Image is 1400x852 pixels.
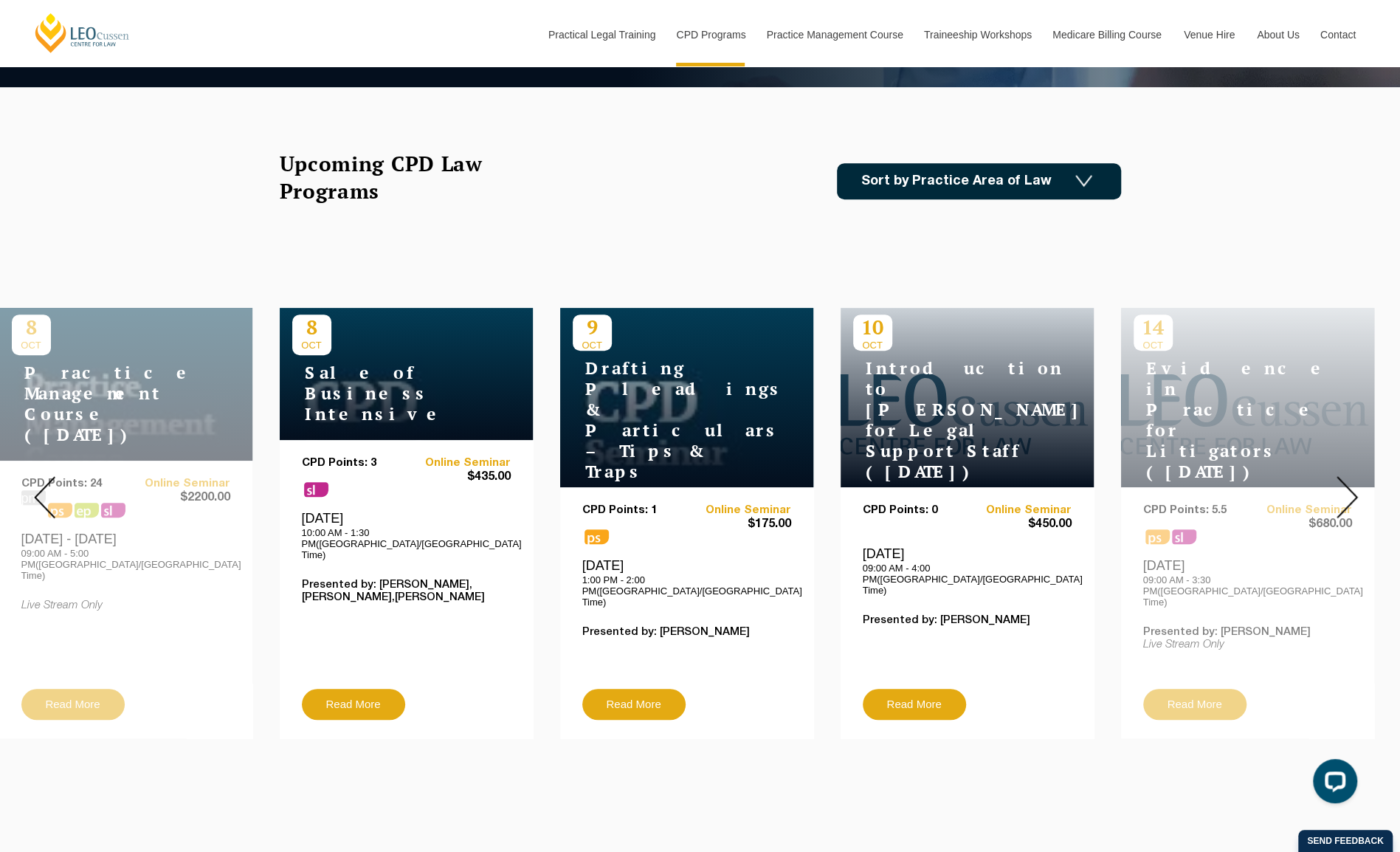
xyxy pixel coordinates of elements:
span: OCT [853,340,892,351]
h4: Drafting Pleadings & Particulars – Tips & Traps [573,358,757,482]
p: CPD Points: 3 [302,457,407,470]
h2: Upcoming CPD Law Programs [280,150,520,205]
a: Practice Management Course [756,3,913,66]
p: 10:00 AM - 1:30 PM([GEOGRAPHIC_DATA]/[GEOGRAPHIC_DATA] Time) [302,527,511,560]
div: [DATE] [582,557,791,608]
img: Prev [34,476,55,518]
span: ps [585,529,609,544]
div: [DATE] [302,510,511,560]
p: CPD Points: 1 [582,504,687,517]
a: Sort by Practice Area of Law [837,163,1121,199]
span: OCT [573,340,612,351]
a: Read More [863,689,966,720]
a: Traineeship Workshops [913,3,1041,66]
a: Contact [1309,3,1367,66]
a: Online Seminar [406,457,511,470]
span: sl [304,482,328,497]
p: 1:00 PM - 2:00 PM([GEOGRAPHIC_DATA]/[GEOGRAPHIC_DATA] Time) [582,574,791,608]
a: CPD Programs [665,3,755,66]
a: About Us [1246,3,1309,66]
span: $435.00 [406,470,511,485]
span: $450.00 [967,517,1072,532]
a: Read More [302,689,405,720]
a: Practical Legal Training [537,3,666,66]
a: Medicare Billing Course [1041,3,1173,66]
p: 8 [292,315,331,340]
p: 10 [853,315,892,340]
p: CPD Points: 0 [863,504,968,517]
p: Presented by: [PERSON_NAME],[PERSON_NAME],[PERSON_NAME] [302,579,511,604]
a: Venue Hire [1173,3,1246,66]
h4: Introduction to [PERSON_NAME] for Legal Support Staff ([DATE]) [853,358,1038,482]
img: Icon [1075,175,1092,188]
div: [DATE] [863,546,1072,596]
h4: Sale of Business Intensive [292,363,477,425]
p: 9 [573,315,612,340]
a: Online Seminar [967,504,1072,517]
span: $175.00 [686,517,791,532]
p: Presented by: [PERSON_NAME] [863,614,1072,627]
p: 09:00 AM - 4:00 PM([GEOGRAPHIC_DATA]/[GEOGRAPHIC_DATA] Time) [863,563,1072,596]
span: OCT [292,340,331,351]
a: Read More [582,689,686,720]
img: Next [1337,476,1358,518]
a: Online Seminar [686,504,791,517]
a: [PERSON_NAME] Centre for Law [33,12,131,54]
iframe: LiveChat chat widget [1301,753,1363,815]
p: Presented by: [PERSON_NAME] [582,626,791,639]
